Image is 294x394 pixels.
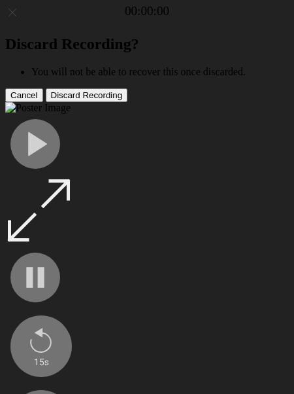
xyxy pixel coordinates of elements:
[125,4,169,18] a: 00:00:00
[31,66,289,78] li: You will not be able to recover this once discarded.
[5,35,289,53] h2: Discard Recording?
[5,88,43,102] button: Cancel
[46,88,128,102] button: Discard Recording
[5,102,71,114] img: Poster Image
